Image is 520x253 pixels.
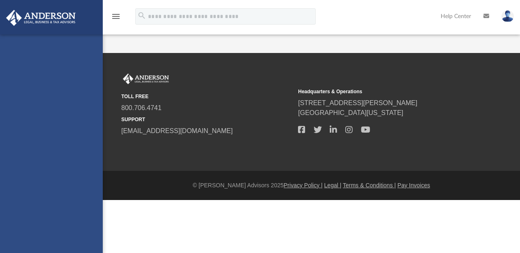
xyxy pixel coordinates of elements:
img: User Pic [502,10,514,22]
a: Pay Invoices [398,182,430,189]
a: menu [111,16,121,21]
a: Terms & Conditions | [343,182,396,189]
img: Anderson Advisors Platinum Portal [121,74,171,84]
a: [GEOGRAPHIC_DATA][US_STATE] [298,109,403,116]
a: Legal | [324,182,342,189]
img: Anderson Advisors Platinum Portal [4,10,78,26]
div: © [PERSON_NAME] Advisors 2025 [103,181,520,190]
small: TOLL FREE [121,93,292,100]
small: SUPPORT [121,116,292,123]
a: [STREET_ADDRESS][PERSON_NAME] [298,99,417,106]
a: [EMAIL_ADDRESS][DOMAIN_NAME] [121,127,233,134]
small: Headquarters & Operations [298,88,469,95]
i: menu [111,11,121,21]
a: 800.706.4741 [121,104,162,111]
i: search [137,11,146,20]
a: Privacy Policy | [284,182,323,189]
